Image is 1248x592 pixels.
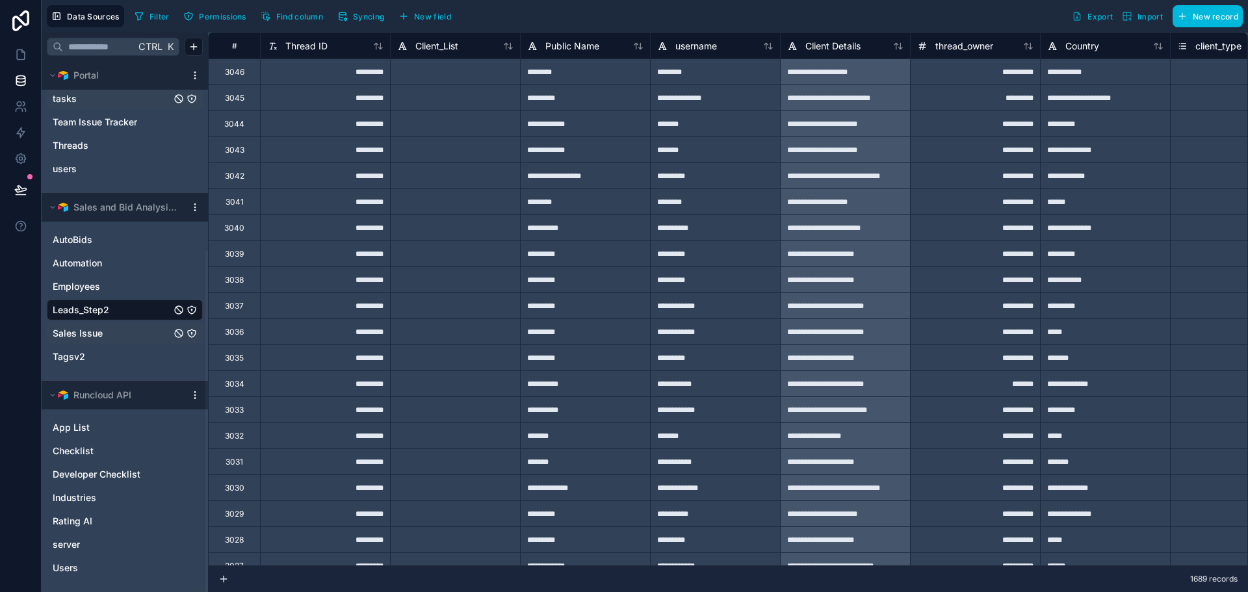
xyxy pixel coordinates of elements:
a: Users [53,561,171,574]
span: users [53,162,77,175]
div: tasks [47,88,203,109]
a: Threads [53,139,171,152]
div: 3041 [226,197,244,207]
span: Public Name [545,40,599,53]
span: Rating AI [53,515,92,528]
a: Developer Checklist [53,468,171,481]
span: Thread ID [285,40,328,53]
span: Client Details [805,40,861,53]
span: tasks [53,92,77,105]
span: Sales Issue [53,327,103,340]
span: username [675,40,717,53]
div: Automation [47,253,203,274]
span: Export [1087,12,1113,21]
div: 3027 [225,561,244,571]
div: server [47,534,203,555]
span: Sales and Bid Analysis Projects [73,201,179,214]
span: New record [1193,12,1238,21]
div: 3032 [225,431,244,441]
button: Airtable LogoRuncloud API [47,386,185,404]
div: 3028 [225,535,244,545]
div: Team Issue Tracker [47,112,203,133]
span: Employees [53,280,100,293]
a: App List [53,421,171,434]
button: Import [1117,5,1167,27]
span: K [166,42,175,51]
button: Syncing [333,6,389,26]
a: Tagsv2 [53,350,171,363]
a: tasks [53,92,171,105]
div: Leads_Step2 [47,300,203,320]
button: Airtable LogoPortal [47,66,185,84]
span: Automation [53,257,102,270]
a: New record [1167,5,1243,27]
div: 3035 [225,353,244,363]
button: New record [1173,5,1243,27]
span: client_type [1195,40,1241,53]
div: AutoBids [47,229,203,250]
div: 3037 [225,301,244,311]
span: App List [53,421,90,434]
a: Leads_Step2 [53,303,171,316]
a: Employees [53,280,171,293]
span: Import [1137,12,1163,21]
span: Syncing [353,12,384,21]
span: Find column [276,12,323,21]
a: server [53,538,171,551]
a: Permissions [179,6,255,26]
button: Filter [129,6,174,26]
div: 3043 [225,145,244,155]
a: Team Issue Tracker [53,116,171,129]
button: Find column [256,6,328,26]
span: Developer Checklist [53,468,140,481]
span: Team Issue Tracker [53,116,137,129]
div: Tagsv2 [47,346,203,367]
div: Checklist [47,441,203,461]
div: Employees [47,276,203,297]
a: Sales Issue [53,327,171,340]
a: Automation [53,257,171,270]
button: Data Sources [47,5,124,27]
a: users [53,162,171,175]
a: Rating AI [53,515,171,528]
a: Industries [53,491,171,504]
div: 3033 [225,405,244,415]
div: Rating AI [47,511,203,532]
span: Leads_Step2 [53,303,109,316]
span: Ctrl [137,38,164,55]
div: 3031 [226,457,243,467]
img: Airtable Logo [58,202,68,212]
div: 3030 [225,483,244,493]
div: 3042 [225,171,244,181]
div: 3036 [225,327,244,337]
button: Airtable LogoSales and Bid Analysis Projects [47,198,185,216]
span: Data Sources [67,12,120,21]
img: Airtable Logo [58,70,68,81]
span: Industries [53,491,96,504]
div: 3029 [225,509,244,519]
div: 3040 [224,223,244,233]
div: 3046 [225,67,244,77]
span: Checklist [53,444,94,457]
span: thread_owner [935,40,993,53]
div: Users [47,558,203,578]
span: Country [1065,40,1099,53]
span: Filter [149,12,170,21]
div: users [47,159,203,179]
span: Runcloud API [73,389,131,402]
span: Tagsv2 [53,350,85,363]
div: App List [47,417,203,438]
div: Sales Issue [47,323,203,344]
div: Threads [47,135,203,156]
button: Permissions [179,6,250,26]
span: Client_List [415,40,458,53]
span: server [53,538,80,551]
div: 3038 [225,275,244,285]
div: Developer Checklist [47,464,203,485]
span: New field [414,12,451,21]
a: Syncing [333,6,394,26]
span: Portal [73,69,99,82]
button: New field [394,6,456,26]
div: 3044 [224,119,244,129]
div: Industries [47,487,203,508]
